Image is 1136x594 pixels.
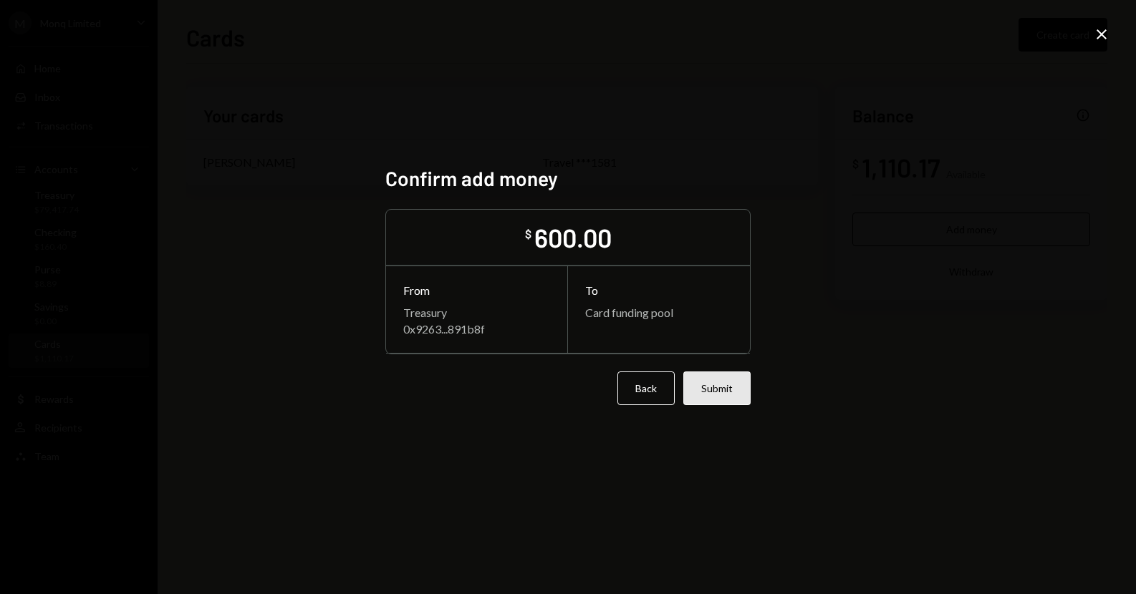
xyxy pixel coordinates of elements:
div: To [585,283,733,297]
div: 0x9263...891b8f [403,322,550,336]
div: Treasury [403,306,550,319]
button: Submit [683,371,751,405]
div: 600.00 [534,221,612,253]
div: From [403,283,550,297]
div: Card funding pool [585,306,733,319]
div: $ [525,227,531,241]
h2: Confirm add money [385,165,751,193]
button: Back [617,371,675,405]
